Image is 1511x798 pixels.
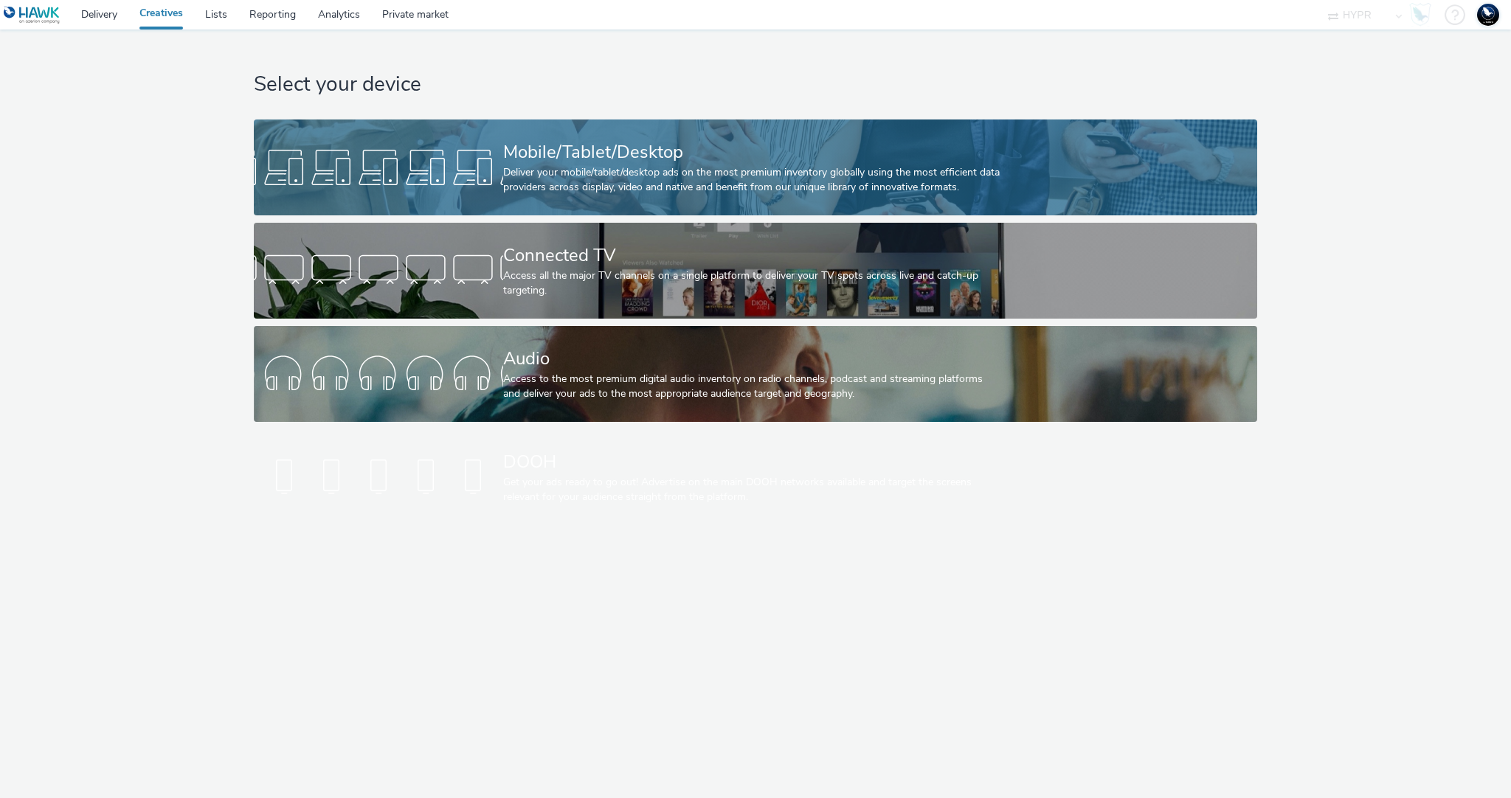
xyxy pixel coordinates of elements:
[503,243,1002,268] div: Connected TV
[503,268,1002,299] div: Access all the major TV channels on a single platform to deliver your TV spots across live and ca...
[254,429,1258,525] a: DOOHGet your ads ready to go out! Advertise on the main DOOH networks available and target the sc...
[254,119,1258,215] a: Mobile/Tablet/DesktopDeliver your mobile/tablet/desktop ads on the most premium inventory globall...
[254,326,1258,422] a: AudioAccess to the most premium digital audio inventory on radio channels, podcast and streaming ...
[503,449,1002,475] div: DOOH
[503,165,1002,195] div: Deliver your mobile/tablet/desktop ads on the most premium inventory globally using the most effi...
[503,346,1002,372] div: Audio
[254,71,1258,99] h1: Select your device
[1409,3,1437,27] a: Hawk Academy
[4,6,60,24] img: undefined Logo
[1477,4,1499,26] img: Support Hawk
[254,223,1258,319] a: Connected TVAccess all the major TV channels on a single platform to deliver your TV spots across...
[503,372,1002,402] div: Access to the most premium digital audio inventory on radio channels, podcast and streaming platf...
[1409,3,1431,27] img: Hawk Academy
[503,475,1002,505] div: Get your ads ready to go out! Advertise on the main DOOH networks available and target the screen...
[503,139,1002,165] div: Mobile/Tablet/Desktop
